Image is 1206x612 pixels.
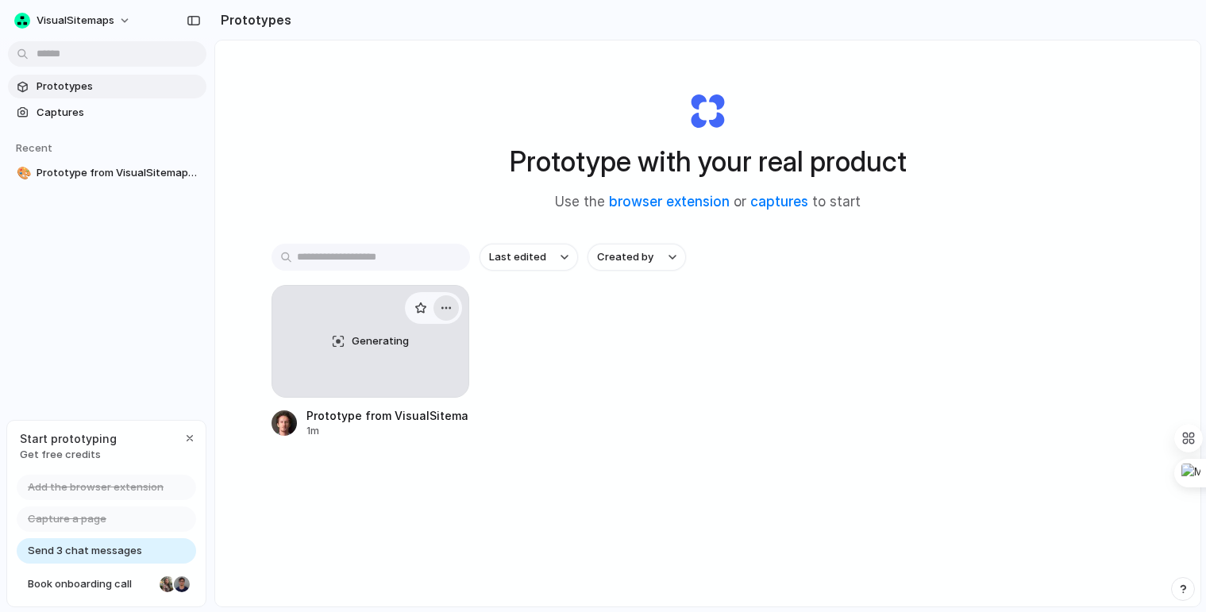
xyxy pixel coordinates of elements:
span: Get free credits [20,447,117,463]
button: Last edited [480,244,578,271]
a: Prototypes [8,75,206,98]
span: Captures [37,105,200,121]
h2: Prototypes [214,10,291,29]
span: Use the or to start [555,192,861,213]
a: Captures [8,101,206,125]
span: VisualSitemaps [37,13,114,29]
span: Capture a page [28,511,106,527]
button: Created by [588,244,686,271]
span: Generating [352,333,409,349]
span: Last edited [489,249,546,265]
span: Add the browser extension [28,479,164,495]
span: Book onboarding call [28,576,153,592]
a: 🎨Prototype from VisualSitemaps Projects List [8,161,206,185]
a: Book onboarding call [17,572,196,597]
div: 1m [306,424,470,438]
div: Nicole Kubica [158,575,177,594]
a: captures [750,194,808,210]
span: Created by [597,249,653,265]
span: Prototypes [37,79,200,94]
a: browser extension [609,194,730,210]
h1: Prototype with your real product [510,140,907,183]
span: Start prototyping [20,430,117,447]
span: Send 3 chat messages [28,543,142,559]
div: 🎨 [17,164,28,183]
button: VisualSitemaps [8,8,139,33]
span: Prototype from VisualSitemaps Projects List [37,165,200,181]
button: 🎨 [14,165,30,181]
a: GeneratingPrototype from VisualSitemaps Projects List1m [272,285,470,438]
div: Christian Iacullo [172,575,191,594]
span: Recent [16,141,52,154]
div: Prototype from VisualSitemaps Projects List [306,407,470,424]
